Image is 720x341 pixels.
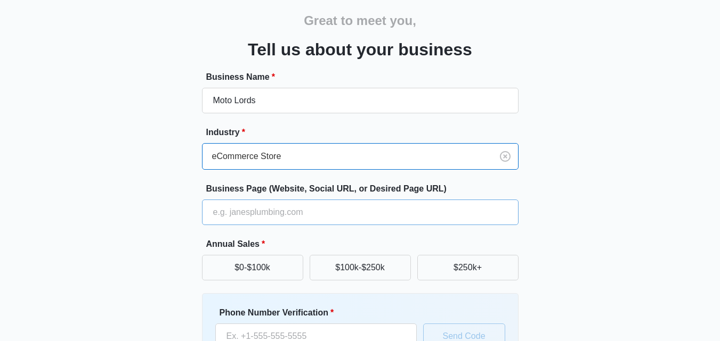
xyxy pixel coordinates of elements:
label: Industry [206,126,523,139]
input: e.g. janesplumbing.com [202,199,519,225]
label: Business Page (Website, Social URL, or Desired Page URL) [206,182,523,195]
button: $100k-$250k [310,255,411,280]
button: $0-$100k [202,255,303,280]
button: Clear [497,148,514,165]
h2: Great to meet you, [304,11,416,30]
button: $250k+ [417,255,519,280]
input: e.g. Jane's Plumbing [202,88,519,113]
label: Business Name [206,71,523,84]
h3: Tell us about your business [248,37,472,62]
label: Phone Number Verification [220,306,421,319]
label: Annual Sales [206,238,523,251]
